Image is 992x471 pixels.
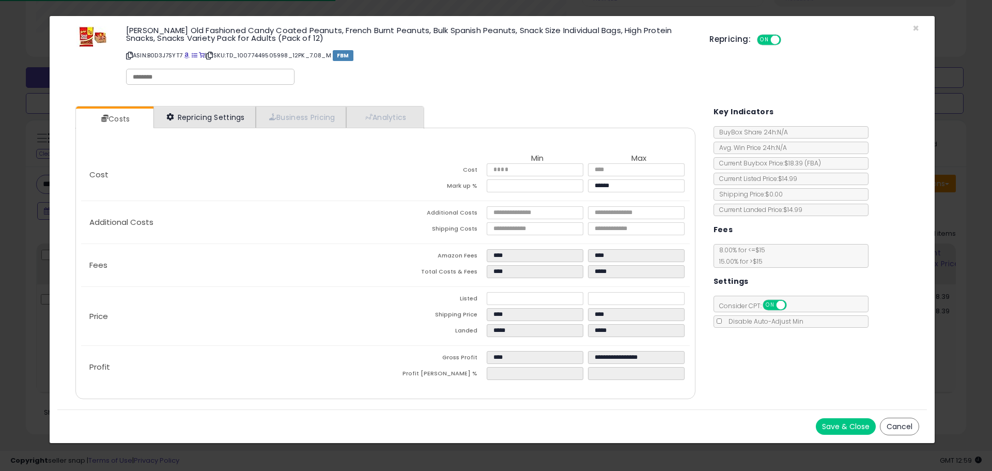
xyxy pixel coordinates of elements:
[385,324,487,340] td: Landed
[385,367,487,383] td: Profit [PERSON_NAME] %
[714,257,763,266] span: 15.00 % for > $15
[714,246,765,266] span: 8.00 % for <= $15
[153,107,256,128] a: Repricing Settings
[126,47,694,64] p: ASIN: B0D3J7SYT7 | SKU: TD_10077449505998_12PK_7.08_M
[81,261,385,269] p: Fees
[81,363,385,371] p: Profit
[81,218,385,226] p: Additional Costs
[723,317,803,326] span: Disable Auto-Adjust Min
[385,249,487,265] td: Amazon Fees
[126,26,694,42] h3: [PERSON_NAME] Old Fashioned Candy Coated Peanuts, French Burnt Peanuts, Bulk Spanish Peanuts, Sna...
[199,51,205,59] a: Your listing only
[714,174,797,183] span: Current Listed Price: $14.99
[385,222,487,238] td: Shipping Costs
[81,171,385,179] p: Cost
[385,292,487,308] td: Listed
[714,105,774,118] h5: Key Indicators
[784,159,821,168] span: $18.39
[780,36,796,44] span: OFF
[256,107,346,128] a: Business Pricing
[385,351,487,367] td: Gross Profit
[912,21,919,36] span: ×
[709,35,751,43] h5: Repricing:
[714,205,802,214] span: Current Landed Price: $14.99
[385,265,487,281] td: Total Costs & Fees
[385,206,487,222] td: Additional Costs
[804,159,821,168] span: ( FBA )
[785,301,801,310] span: OFF
[385,163,487,179] td: Cost
[764,301,777,310] span: ON
[714,223,733,236] h5: Fees
[76,26,107,47] img: 41NFj1aFAnL._SL60_.jpg
[714,143,787,152] span: Avg. Win Price 24h: N/A
[81,312,385,321] p: Price
[487,154,588,163] th: Min
[714,190,783,199] span: Shipping Price: $0.00
[714,301,800,310] span: Consider CPT:
[192,51,197,59] a: All offer listings
[714,128,788,136] span: BuyBox Share 24h: N/A
[714,159,821,168] span: Current Buybox Price:
[816,418,876,435] button: Save & Close
[385,179,487,195] td: Mark up %
[184,51,190,59] a: BuyBox page
[385,308,487,324] td: Shipping Price
[758,36,771,44] span: ON
[588,154,689,163] th: Max
[880,418,919,435] button: Cancel
[333,50,353,61] span: FBM
[714,275,749,288] h5: Settings
[76,109,152,129] a: Costs
[346,107,423,128] a: Analytics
